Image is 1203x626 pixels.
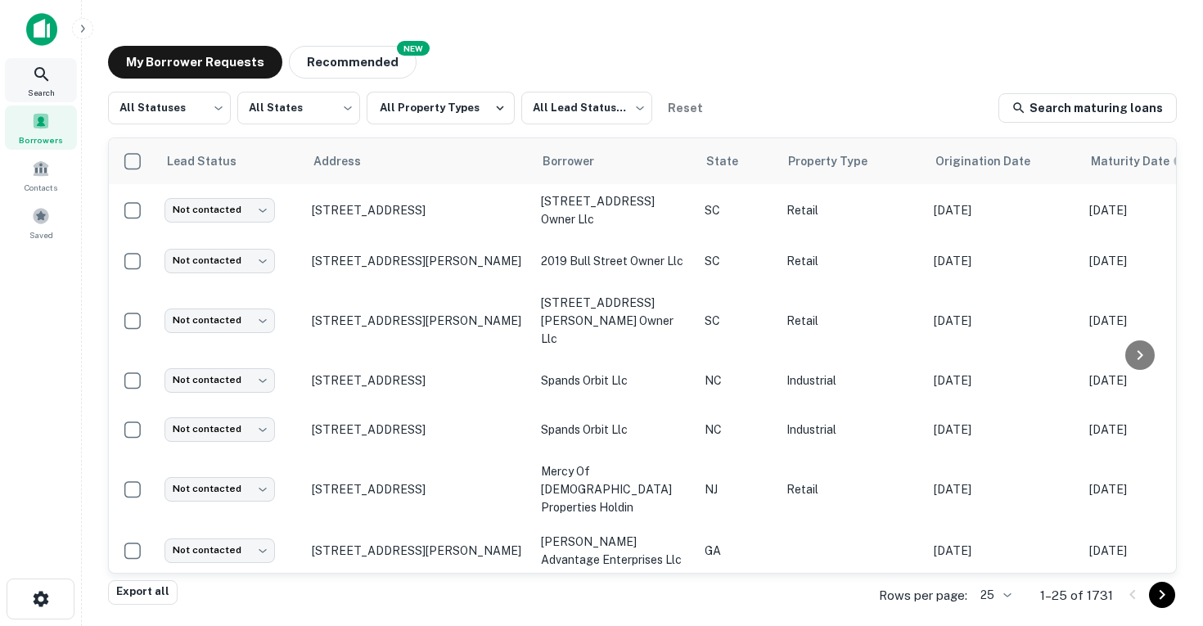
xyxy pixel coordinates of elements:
p: mercy of [DEMOGRAPHIC_DATA] properties holdin [541,462,688,516]
p: [DATE] [934,421,1073,439]
p: 2019 bull street owner llc [541,252,688,270]
span: Borrowers [19,133,63,146]
p: spands orbit llc [541,372,688,390]
p: [STREET_ADDRESS] [312,203,525,218]
a: Saved [5,200,77,245]
p: [DATE] [934,252,1073,270]
p: [STREET_ADDRESS][PERSON_NAME] [312,313,525,328]
p: [STREET_ADDRESS][PERSON_NAME] [312,543,525,558]
p: [STREET_ADDRESS][PERSON_NAME] owner llc [541,294,688,348]
div: NEW [397,41,430,56]
p: [STREET_ADDRESS] owner llc [541,192,688,228]
div: All Statuses [108,87,231,129]
p: [DATE] [934,542,1073,560]
p: NC [705,372,770,390]
p: NC [705,421,770,439]
div: Maturity dates displayed may be estimated. Please contact the lender for the most accurate maturi... [1091,152,1186,170]
th: State [696,138,778,184]
p: spands orbit llc [541,421,688,439]
p: Retail [786,252,917,270]
div: All States [237,87,360,129]
span: Borrower [543,151,615,171]
th: Borrower [533,138,696,184]
a: Search maturing loans [998,93,1177,123]
div: Not contacted [164,477,275,501]
img: capitalize-icon.png [26,13,57,46]
span: Saved [29,228,53,241]
h6: Maturity Date [1091,152,1169,170]
p: [STREET_ADDRESS] [312,373,525,388]
p: Industrial [786,372,917,390]
th: Origination Date [926,138,1081,184]
p: [DATE] [934,372,1073,390]
p: Retail [786,480,917,498]
p: [STREET_ADDRESS] [312,482,525,497]
div: Not contacted [164,538,275,562]
p: Retail [786,201,917,219]
div: Not contacted [164,308,275,332]
span: Search [28,86,55,99]
iframe: Chat Widget [1121,495,1203,574]
button: All Property Types [367,92,515,124]
span: Address [313,151,382,171]
span: Origination Date [935,151,1052,171]
button: Go to next page [1149,582,1175,608]
p: 1–25 of 1731 [1040,586,1113,606]
p: SC [705,252,770,270]
th: Property Type [778,138,926,184]
div: Not contacted [164,249,275,272]
span: Contacts [25,181,57,194]
div: All Lead Statuses [521,87,652,129]
button: Export all [108,580,178,605]
p: [DATE] [934,312,1073,330]
p: [STREET_ADDRESS] [312,422,525,437]
th: Lead Status [156,138,304,184]
p: SC [705,201,770,219]
a: Borrowers [5,106,77,150]
a: Contacts [5,153,77,197]
span: State [706,151,759,171]
th: Address [304,138,533,184]
p: SC [705,312,770,330]
button: Reset [659,92,711,124]
p: [DATE] [934,480,1073,498]
a: Search [5,58,77,102]
p: GA [705,542,770,560]
div: Not contacted [164,198,275,222]
span: Lead Status [166,151,258,171]
button: Recommended [289,46,417,79]
p: [PERSON_NAME] advantage enterprises llc [541,533,688,569]
p: Retail [786,312,917,330]
p: [DATE] [934,201,1073,219]
div: Not contacted [164,417,275,441]
p: [STREET_ADDRESS][PERSON_NAME] [312,254,525,268]
p: Industrial [786,421,917,439]
div: Not contacted [164,368,275,392]
div: 25 [974,583,1014,607]
span: Property Type [788,151,889,171]
button: My Borrower Requests [108,46,282,79]
p: NJ [705,480,770,498]
p: Rows per page: [879,586,967,606]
